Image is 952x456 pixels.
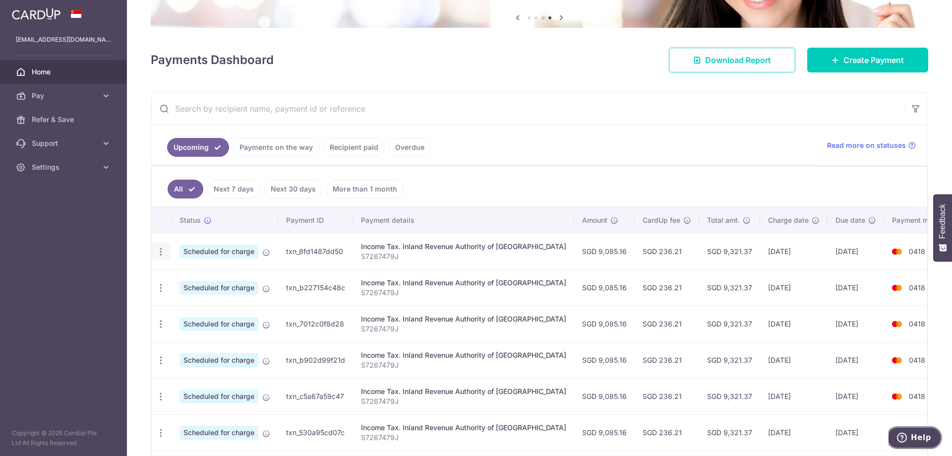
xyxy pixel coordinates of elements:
td: txn_7012c0f8d28 [278,306,353,342]
a: Create Payment [807,48,928,72]
span: Status [179,215,201,225]
span: 0418 [909,356,925,364]
img: Bank Card [887,282,907,294]
a: Payments on the way [233,138,319,157]
td: [DATE] [760,233,828,269]
p: S7267479J [361,433,566,443]
span: Download Report [705,54,771,66]
td: SGD 236.21 [635,306,699,342]
p: S7267479J [361,324,566,334]
a: Next 30 days [264,180,322,198]
span: 0418 [909,283,925,292]
td: txn_530a95cd07c [278,414,353,451]
td: [DATE] [828,233,884,269]
td: SGD 236.21 [635,414,699,451]
button: Feedback - Show survey [933,194,952,261]
td: txn_b227154c48c [278,269,353,306]
td: [DATE] [828,414,884,451]
td: SGD 236.21 [635,233,699,269]
td: txn_b902d99f21d [278,342,353,378]
iframe: Opens a widget where you can find more information [889,426,942,451]
span: Scheduled for charge [179,426,258,440]
span: Total amt. [707,215,740,225]
span: 0418 [909,320,925,328]
span: Due date [835,215,865,225]
span: Scheduled for charge [179,353,258,367]
span: Scheduled for charge [179,390,258,403]
span: Home [32,67,97,77]
div: Income Tax. Inland Revenue Authority of [GEOGRAPHIC_DATA] [361,278,566,288]
td: [DATE] [828,378,884,414]
span: CardUp fee [643,215,680,225]
div: Income Tax. Inland Revenue Authority of [GEOGRAPHIC_DATA] [361,350,566,360]
input: Search by recipient name, payment id or reference [151,93,904,125]
h4: Payments Dashboard [151,51,274,69]
td: SGD 9,085.16 [574,306,635,342]
th: Payment details [353,207,574,233]
a: Download Report [669,48,795,72]
td: [DATE] [828,342,884,378]
td: txn_8fd1487dd50 [278,233,353,269]
img: CardUp [12,8,60,20]
span: Create Payment [843,54,904,66]
p: S7267479J [361,396,566,406]
span: Settings [32,162,97,172]
td: SGD 9,321.37 [699,233,760,269]
span: Amount [582,215,607,225]
span: 0418 [909,392,925,400]
div: Income Tax. Inland Revenue Authority of [GEOGRAPHIC_DATA] [361,423,566,433]
p: [EMAIL_ADDRESS][DOMAIN_NAME] [16,35,111,45]
span: Support [32,138,97,148]
span: Scheduled for charge [179,281,258,295]
td: SGD 236.21 [635,378,699,414]
td: [DATE] [760,342,828,378]
td: SGD 9,321.37 [699,414,760,451]
a: All [168,180,203,198]
img: Bank Card [887,391,907,402]
td: [DATE] [828,269,884,306]
td: txn_c5a67a59c47 [278,378,353,414]
a: Read more on statuses [827,140,916,150]
div: Income Tax. Inland Revenue Authority of [GEOGRAPHIC_DATA] [361,314,566,324]
img: Bank Card [887,318,907,330]
span: Pay [32,91,97,101]
th: Payment ID [278,207,353,233]
span: Refer & Save [32,115,97,125]
a: Upcoming [167,138,229,157]
p: S7267479J [361,288,566,298]
span: Charge date [768,215,809,225]
td: SGD 9,085.16 [574,414,635,451]
td: [DATE] [760,269,828,306]
td: SGD 9,321.37 [699,342,760,378]
img: Bank Card [887,246,907,258]
div: Income Tax. Inland Revenue Authority of [GEOGRAPHIC_DATA] [361,387,566,396]
a: Recipient paid [323,138,385,157]
td: SGD 9,085.16 [574,378,635,414]
span: Read more on statuses [827,140,906,150]
td: [DATE] [760,378,828,414]
td: SGD 9,085.16 [574,233,635,269]
td: [DATE] [828,306,884,342]
span: Scheduled for charge [179,245,258,259]
span: Feedback [938,204,947,239]
a: Next 7 days [207,180,260,198]
img: Bank Card [887,427,907,439]
img: Bank Card [887,354,907,366]
td: SGD 9,321.37 [699,378,760,414]
span: Scheduled for charge [179,317,258,331]
p: S7267479J [361,252,566,261]
a: Overdue [389,138,431,157]
td: SGD 236.21 [635,269,699,306]
td: SGD 236.21 [635,342,699,378]
span: 0418 [909,247,925,256]
div: Income Tax. Inland Revenue Authority of [GEOGRAPHIC_DATA] [361,242,566,252]
td: SGD 9,321.37 [699,269,760,306]
td: [DATE] [760,306,828,342]
td: SGD 9,085.16 [574,342,635,378]
td: [DATE] [760,414,828,451]
td: SGD 9,321.37 [699,306,760,342]
a: More than 1 month [326,180,404,198]
p: S7267479J [361,360,566,370]
td: SGD 9,085.16 [574,269,635,306]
